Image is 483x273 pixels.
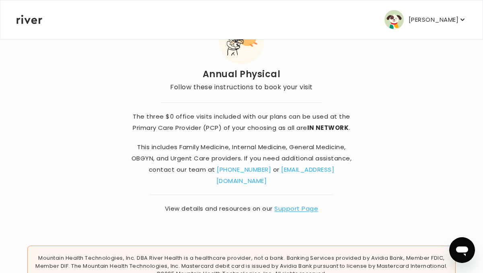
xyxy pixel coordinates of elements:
img: user avatar [384,10,404,29]
button: user avatar[PERSON_NAME] [384,10,467,29]
a: Support Page [274,204,318,213]
p: [PERSON_NAME] [409,14,458,25]
p: This includes Family Medicine, Internal Medicine, General Medicine, OBGYN, and Urgent Care provid... [127,142,357,187]
p: Follow these instructions to book your visit [170,82,312,93]
p: The three $0 office visits included with our plans can be used at the Primary Care Provider (PCP)... [127,111,357,133]
h2: Annual Physical [170,69,312,80]
iframe: Button to launch messaging window [449,237,475,263]
a: [PHONE_NUMBER] [217,165,271,174]
strong: IN NETWORK [307,123,349,132]
span: View details and resources on our [127,203,357,214]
